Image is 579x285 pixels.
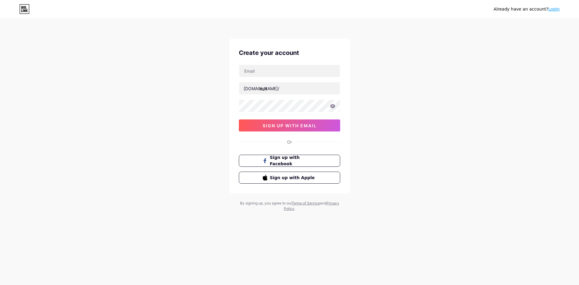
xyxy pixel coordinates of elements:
a: Terms of Service [292,201,320,205]
span: Sign up with Apple [270,175,317,181]
div: Create your account [239,48,340,57]
div: [DOMAIN_NAME]/ [244,85,279,92]
input: Email [239,65,340,77]
span: Sign up with Facebook [270,154,317,167]
input: username [239,82,340,94]
button: Sign up with Apple [239,172,340,184]
button: sign up with email [239,119,340,131]
button: Sign up with Facebook [239,155,340,167]
span: sign up with email [263,123,317,128]
div: By signing up, you agree to our and . [238,201,341,211]
a: Login [548,7,560,11]
div: Already have an account? [494,6,560,12]
div: Or [287,139,292,145]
